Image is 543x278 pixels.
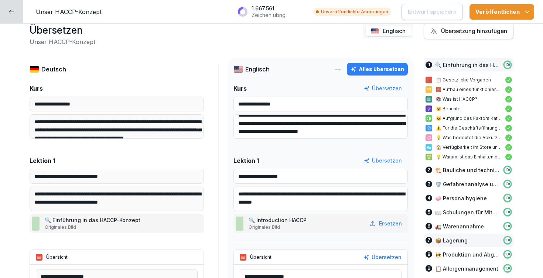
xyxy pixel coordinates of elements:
p: 👩‍🍳 Produktion und Abgabe von Speisen [435,251,499,258]
button: Veröffentlichen [469,4,534,20]
p: Zeichen übrig [252,12,286,19]
div: 9 [426,265,432,272]
p: 100 [505,224,510,228]
p: 🚛 Warenannahme [435,222,484,230]
p: Entwurf speichern [408,8,457,16]
p: Lektion 1 [30,156,55,165]
p: 1.667.561 [252,5,286,12]
p: Englisch [245,65,270,74]
img: us.svg [233,66,243,73]
p: Kurs [30,84,43,93]
p: 🏠 Verfügbarkeit im Store und extern [436,144,502,151]
p: 100 [505,210,510,214]
p: 100 [505,168,510,172]
img: de.svg [30,66,39,73]
div: 7 [426,237,432,244]
div: 8 [426,251,432,258]
h2: Unser HACCP-Konzept [30,37,95,46]
p: 🔍 Einführung in das HACCP-Konzept [45,216,142,224]
h1: Übersetzen [30,23,95,37]
div: Veröffentlichen [475,8,528,16]
div: 5 [426,209,432,215]
p: 💡 Was bedeutet die Abkürzung HACCP? [436,134,502,141]
p: 🛡️ Gefahrenanalyse und CCPs [435,180,499,188]
button: Übersetzung hinzufügen [424,23,513,39]
img: us.svg [371,28,379,34]
p: 🧼 Personalhygiene [435,194,487,202]
p: Unser HACCP-Konzept [36,7,102,16]
button: Übersetzen [364,157,402,165]
p: Englisch [383,27,406,36]
p: 100 [505,252,510,257]
img: twylpcjdmm7gdhv7gkx81nkp.png [32,217,40,231]
div: Alles übersetzen [351,65,404,73]
p: 🐱 Aufgrund des Faktors Katze gelten strengere Vorgaben im Katzentempel HACCP-Konzept. [436,115,502,122]
p: 100 [505,266,510,271]
p: Unveröffentlichte Änderungen [321,9,388,15]
p: Originales Bild [249,224,308,231]
button: Entwurf speichern [402,4,463,20]
p: 100 [505,63,510,67]
p: 🔍 Introduction HACCP [249,216,308,224]
p: Ersetzen [379,220,402,227]
div: Übersetzung hinzufügen [430,27,507,35]
p: Übersicht [250,254,271,261]
p: Lektion 1 [233,156,259,165]
p: 100 [505,196,510,200]
p: Übersicht [46,254,68,261]
p: 🧱 Aufbau eines funktionierenden Systems [436,86,502,93]
button: Alles übersetzen [347,63,408,76]
p: Deutsch [41,65,66,74]
p: 📋 Gesetzliche Vorgaben [436,77,502,83]
p: Kurs [233,84,247,93]
p: 📖 Schulungen für Mitarbeitende [435,208,499,216]
p: 🏗️ Bauliche und technische Voraussetzungen [435,166,499,174]
p: 😺 Beachte [436,105,502,112]
p: 📦 Lagerung [435,237,468,244]
p: Originales Bild [45,224,142,231]
p: 🔍 Einführung in das HACCP-Konzept [435,61,499,69]
p: ⚠️ Für die Geschäftsführung gilt: [436,125,502,131]
div: 4 [426,195,432,201]
p: 📋 Allergenmanagement [435,265,498,272]
p: 100 [505,182,510,186]
img: twylpcjdmm7gdhv7gkx81nkp.png [236,217,243,231]
button: Übersetzen [364,84,402,93]
button: 1.667.561Zeichen übrig [234,2,307,21]
div: 6 [426,223,432,230]
p: 💡 Warum ist das Einhalten des HACCP-Konzepts so wichtig? [436,154,502,160]
p: 📚 Was ist HACCP? [436,96,502,103]
p: 100 [505,238,510,242]
div: 3 [426,181,432,187]
div: 2 [426,167,432,173]
div: 1 [426,61,432,68]
button: Übersetzen [363,253,402,261]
